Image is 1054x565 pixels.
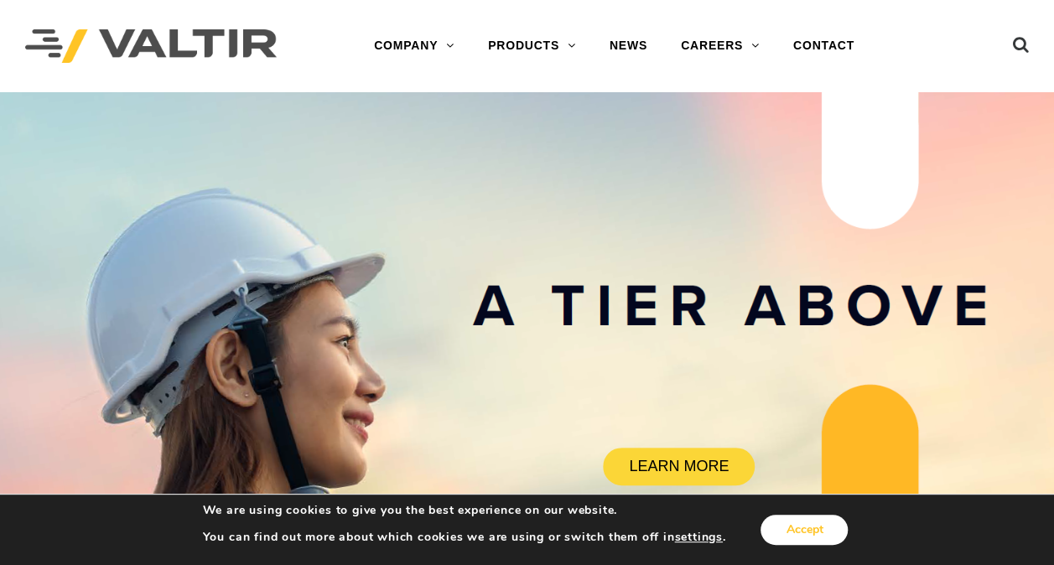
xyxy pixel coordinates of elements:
button: Accept [761,515,848,545]
a: NEWS [593,29,664,63]
a: LEARN MORE [603,448,755,485]
img: Valtir [25,29,277,64]
a: PRODUCTS [471,29,593,63]
p: We are using cookies to give you the best experience on our website. [203,503,726,518]
button: settings [674,530,722,545]
a: CAREERS [664,29,776,63]
a: CONTACT [776,29,871,63]
p: You can find out more about which cookies we are using or switch them off in . [203,530,726,545]
a: COMPANY [357,29,471,63]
